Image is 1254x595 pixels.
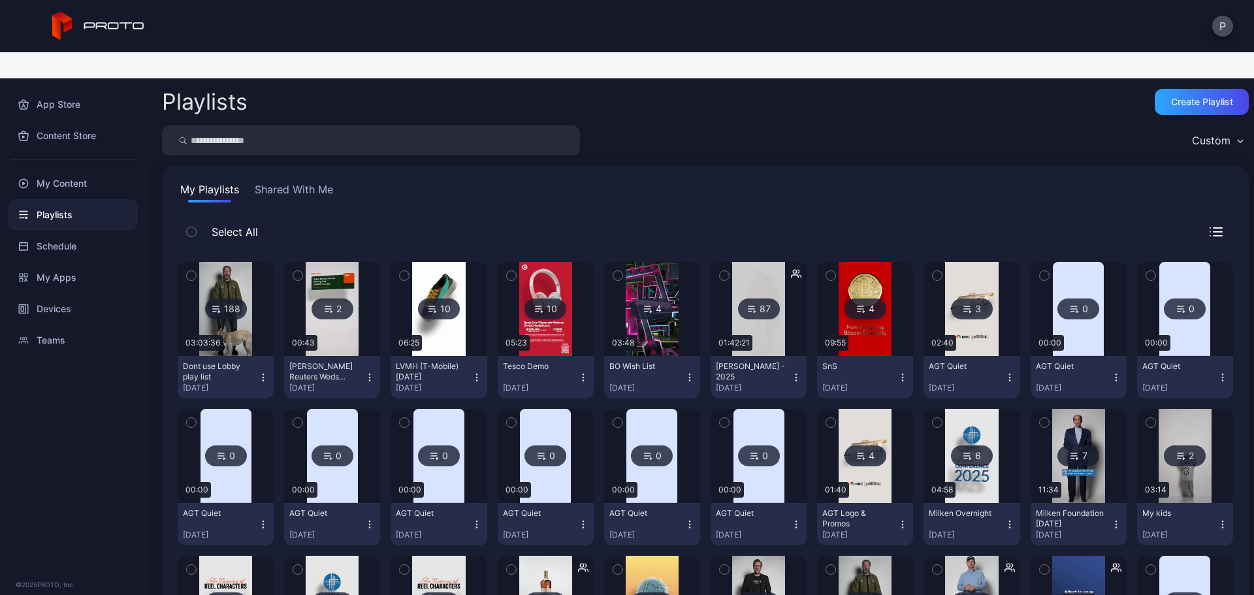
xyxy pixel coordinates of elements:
div: AGT Quiet [1142,361,1214,372]
div: [DATE] [503,383,578,393]
div: 00:00 [183,482,211,498]
div: 03:14 [1142,482,1169,498]
button: SnS[DATE] [817,356,913,398]
div: [DATE] [503,530,578,540]
div: 4 [631,298,673,319]
div: 06:25 [396,335,422,351]
div: © 2025 PROTO, Inc. [16,579,130,590]
div: 4 [844,298,886,319]
button: AGT Quiet[DATE] [284,503,380,545]
div: 0 [524,445,566,466]
div: 0 [312,445,353,466]
div: SnS [822,361,894,372]
a: Content Store [8,120,138,152]
div: 0 [205,445,247,466]
div: 2 [1164,445,1206,466]
div: [DATE] [822,383,897,393]
a: App Store [8,89,138,120]
div: 188 [205,298,247,319]
a: Playlists [8,199,138,231]
div: BO Wish List [609,361,681,372]
div: Create Playlist [1171,97,1233,107]
div: Tesco Demo [503,361,575,372]
button: Dont use Lobby play list[DATE] [178,356,274,398]
div: 00:00 [1142,335,1170,351]
div: 0 [631,445,673,466]
div: [DATE] [289,383,364,393]
div: AGT Quiet [503,508,575,519]
div: 01:40 [822,482,849,498]
div: AGT Quiet [1036,361,1108,372]
h2: Playlists [162,90,248,114]
div: My Apps [8,262,138,293]
span: Select All [205,224,258,240]
div: 0 [1057,298,1099,319]
div: Custom [1192,134,1230,147]
div: 0 [418,445,460,466]
div: [DATE] [609,530,684,540]
div: 09:55 [822,335,848,351]
div: [DATE] [183,530,258,540]
div: Milken Foundation Monday [1036,508,1108,529]
div: AGT Quiet [183,508,255,519]
div: 0 [738,445,780,466]
div: 10 [524,298,566,319]
div: 03:03:36 [183,335,223,351]
div: 7 [1057,445,1099,466]
div: My kids [1142,508,1214,519]
div: Dont use Lobby play list [183,361,255,382]
button: [PERSON_NAME] - 2025[DATE] [711,356,807,398]
div: 03:48 [609,335,637,351]
div: Devices [8,293,138,325]
button: [PERSON_NAME] Reuters Weds TEMP PLAYLIST[DATE] [284,356,380,398]
div: 10 [418,298,460,319]
button: AGT Quiet[DATE] [1137,356,1233,398]
button: AGT Quiet[DATE] [924,356,1020,398]
div: [DATE] [396,383,471,393]
div: 4 [844,445,886,466]
div: AGT Quiet [609,508,681,519]
div: [DATE] [1036,530,1111,540]
div: 87 [738,298,780,319]
button: AGT Quiet[DATE] [604,503,700,545]
div: 04:58 [929,482,956,498]
div: 05:23 [503,335,530,351]
a: My Content [8,168,138,199]
button: BO Wish List[DATE] [604,356,700,398]
div: [DATE] [289,530,364,540]
button: Create Playlist [1155,89,1249,115]
button: Milken Foundation [DATE][DATE] [1031,503,1127,545]
div: [DATE] [1142,383,1217,393]
div: Milken Overnight [929,508,1001,519]
div: AGT Quiet [289,508,361,519]
div: [DATE] [716,383,791,393]
a: Teams [8,325,138,356]
button: AGT Quiet[DATE] [498,503,594,545]
div: 00:00 [716,482,744,498]
div: [DATE] [1036,383,1111,393]
button: P [1212,16,1233,37]
div: 3 [951,298,993,319]
div: [DATE] [822,530,897,540]
div: [DATE] [929,530,1004,540]
div: 2 [312,298,353,319]
a: Schedule [8,231,138,262]
div: 01:42:21 [716,335,752,351]
div: [DATE] [609,383,684,393]
div: LVMH (T-Mobile) 6.17.25 [396,361,468,382]
button: AGT Quiet[DATE] [711,503,807,545]
button: AGT Quiet[DATE] [1031,356,1127,398]
button: AGT Logo & Promos[DATE] [817,503,913,545]
div: 02:40 [929,335,956,351]
div: 00:00 [503,482,531,498]
button: My Playlists [178,182,242,202]
button: AGT Quiet[DATE] [391,503,487,545]
div: 00:00 [1036,335,1064,351]
div: [DATE] [929,383,1004,393]
div: AGT Quiet [396,508,468,519]
div: AGT Quiet [716,508,788,519]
